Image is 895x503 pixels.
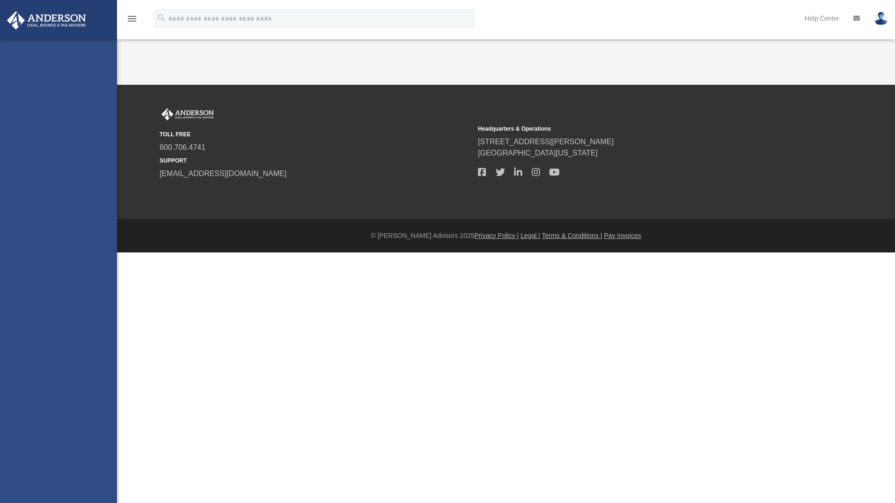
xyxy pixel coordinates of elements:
img: User Pic [874,12,888,25]
img: Anderson Advisors Platinum Portal [160,108,216,120]
a: Pay Invoices [604,232,641,239]
a: [EMAIL_ADDRESS][DOMAIN_NAME] [160,170,286,178]
i: search [156,13,167,23]
small: SUPPORT [160,156,471,165]
i: menu [126,13,138,24]
a: menu [126,18,138,24]
img: Anderson Advisors Platinum Portal [4,11,89,30]
a: [STREET_ADDRESS][PERSON_NAME] [478,138,614,146]
a: Terms & Conditions | [542,232,602,239]
a: [GEOGRAPHIC_DATA][US_STATE] [478,149,598,157]
small: Headquarters & Operations [478,125,790,133]
div: © [PERSON_NAME] Advisors 2025 [117,231,895,241]
a: 800.706.4741 [160,143,205,151]
a: Privacy Policy | [475,232,519,239]
small: TOLL FREE [160,130,471,139]
a: Legal | [521,232,540,239]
